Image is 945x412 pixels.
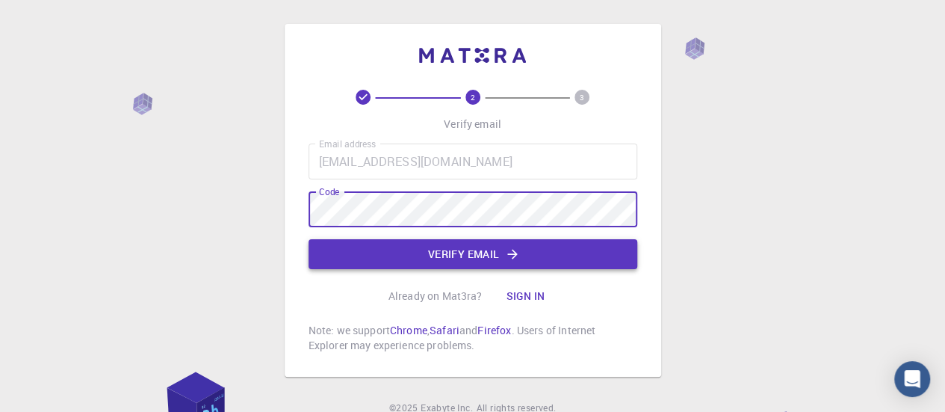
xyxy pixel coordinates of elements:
p: Verify email [444,117,501,132]
label: Code [319,185,339,198]
a: Chrome [390,323,427,337]
div: Open Intercom Messenger [894,361,930,397]
a: Safari [430,323,459,337]
label: Email address [319,138,376,150]
button: Verify email [309,239,637,269]
p: Already on Mat3ra? [388,289,483,304]
button: Sign in [494,281,557,311]
text: 2 [471,92,475,102]
a: Firefox [477,323,511,337]
p: Note: we support , and . Users of Internet Explorer may experience problems. [309,323,637,353]
text: 3 [580,92,584,102]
